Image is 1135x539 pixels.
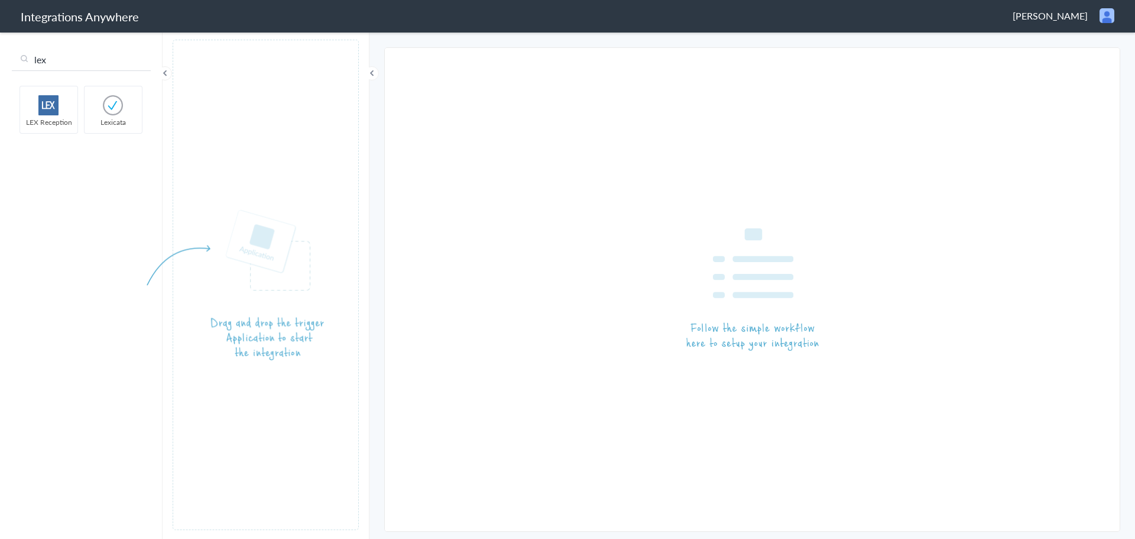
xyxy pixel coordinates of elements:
[88,95,138,115] img: lexicata.png
[85,117,142,127] span: Lexicata
[147,209,324,360] img: instruction-trigger.png
[1013,9,1088,22] span: [PERSON_NAME]
[1100,8,1114,23] img: user.png
[12,49,151,71] input: Search...
[686,228,819,351] img: instruction-workflow.png
[21,8,139,25] h1: Integrations Anywhere
[20,117,77,127] span: LEX Reception
[24,95,74,115] img: lex-app-logo.svg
